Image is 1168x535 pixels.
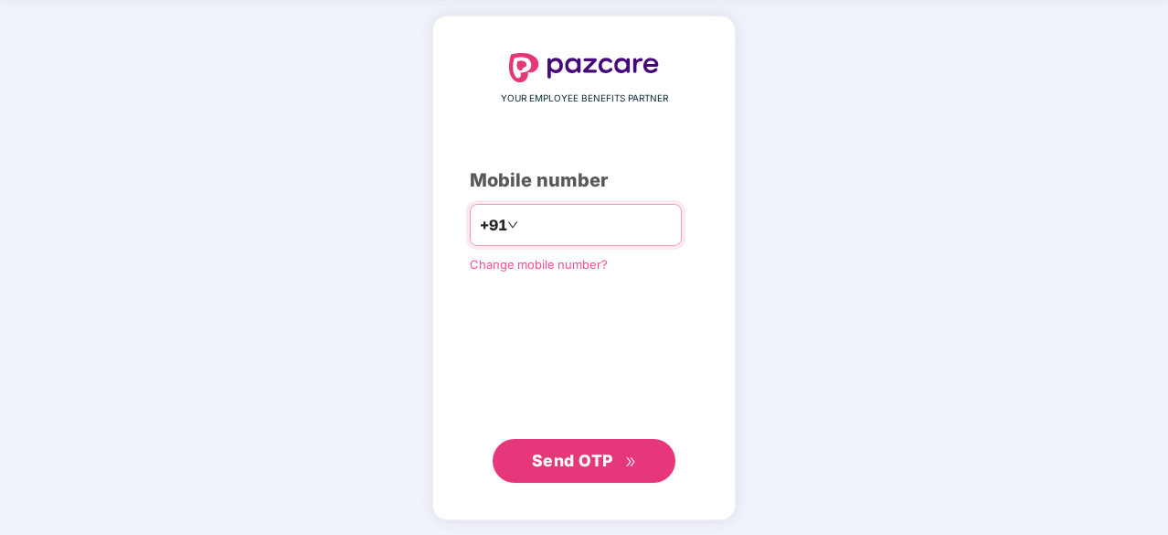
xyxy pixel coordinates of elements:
span: YOUR EMPLOYEE BENEFITS PARTNER [501,91,668,106]
span: down [507,219,518,230]
img: logo [509,53,659,82]
span: +91 [480,214,507,237]
span: double-right [625,456,637,468]
div: Mobile number [470,166,698,195]
span: Send OTP [532,451,613,470]
button: Send OTPdouble-right [493,439,675,483]
a: Change mobile number? [470,257,608,272]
